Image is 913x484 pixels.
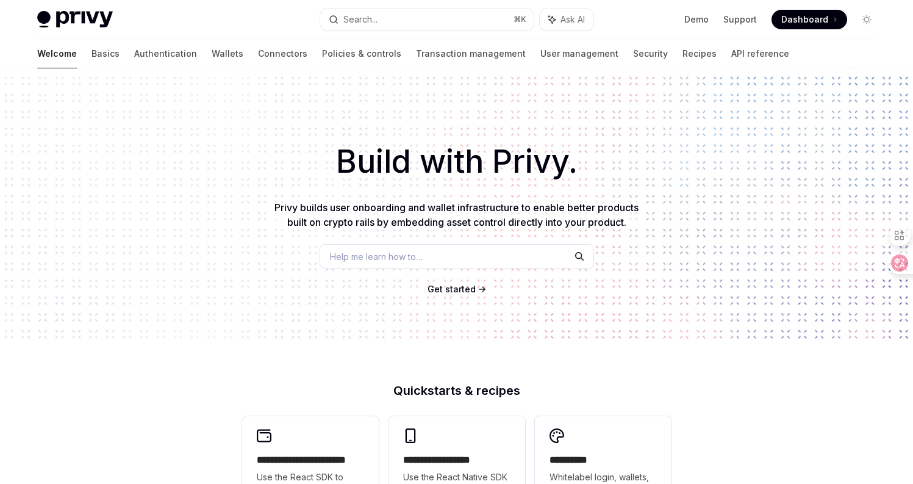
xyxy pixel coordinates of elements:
a: Security [633,39,668,68]
span: Ask AI [560,13,585,26]
a: Demo [684,13,709,26]
a: Basics [91,39,120,68]
button: Search...⌘K [320,9,534,31]
a: Recipes [682,39,717,68]
h2: Quickstarts & recipes [242,385,671,397]
span: Get started [428,284,476,294]
a: Authentication [134,39,197,68]
a: Connectors [258,39,307,68]
a: User management [540,39,618,68]
a: Get started [428,283,476,295]
a: Policies & controls [322,39,401,68]
h1: Build with Privy. [20,138,893,186]
span: Privy builds user onboarding and wallet infrastructure to enable better products built on crypto ... [274,201,639,228]
a: Wallets [212,39,243,68]
a: API reference [731,39,789,68]
button: Ask AI [540,9,593,31]
a: Support [723,13,757,26]
img: light logo [37,11,113,28]
a: Transaction management [416,39,526,68]
a: Welcome [37,39,77,68]
a: Dashboard [772,10,847,29]
span: ⌘ K [514,15,526,24]
span: Dashboard [781,13,828,26]
button: Toggle dark mode [857,10,876,29]
div: Search... [343,12,378,27]
span: Help me learn how to… [330,250,423,263]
